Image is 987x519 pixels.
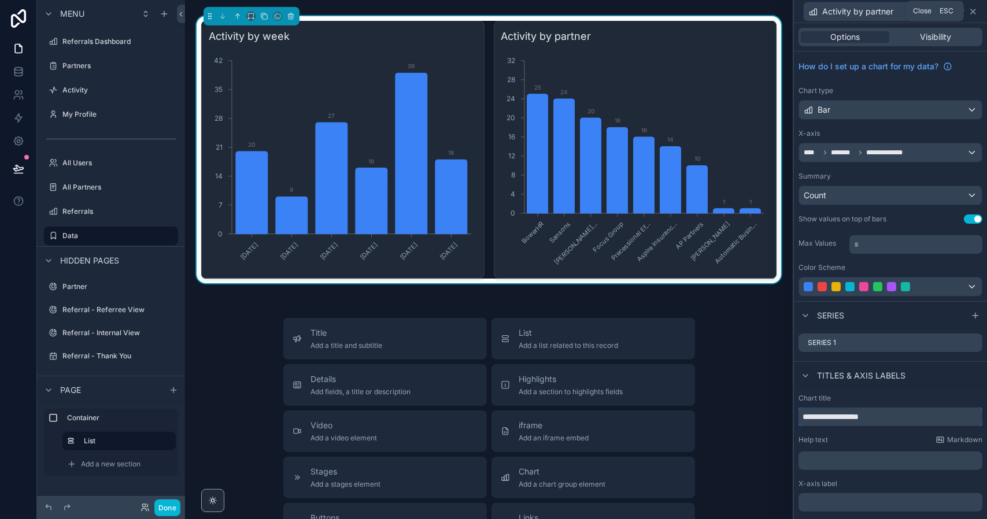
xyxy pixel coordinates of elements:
text: 18 [614,117,620,124]
tspan: 20 [507,113,515,122]
span: Hidden pages [60,255,119,266]
text: Automatic Busin... [712,220,757,265]
span: Visibility [921,31,952,43]
text: 14 [667,136,674,143]
label: My Profile [62,110,176,119]
text: 16 [641,127,646,134]
span: Add an iframe embed [519,433,589,443]
div: scrollable content [37,403,185,487]
h3: Activity by partner [501,28,770,45]
button: ListAdd a list related to this record [491,318,695,359]
a: Partners [44,57,178,75]
button: Activity by partner [803,2,936,21]
button: TitleAdd a title and subtitle [283,318,487,359]
tspan: 21 [216,143,223,151]
a: All Partners [44,178,178,197]
text: [PERSON_NAME] [689,220,731,263]
div: Show values on top of bars [799,214,886,224]
button: StagesAdd a stages element [283,457,487,498]
a: Partner [44,277,178,296]
text: [DATE] [438,240,459,261]
label: Series 1 [808,338,836,347]
button: VideoAdd a video element [283,410,487,452]
text: 25 [534,84,541,91]
span: Video [311,420,378,431]
tspan: 0 [218,229,223,238]
text: 9 [290,187,293,194]
text: Focus Group [591,220,625,254]
span: How do I set up a chart for my data? [799,61,938,72]
text: [DATE] [358,240,379,261]
label: Activity [62,86,176,95]
span: Markdown [947,435,982,444]
a: Referral - Internal View [44,324,178,342]
text: 39 [408,62,415,69]
tspan: 8 [511,170,515,179]
span: Page [60,384,81,396]
label: Partners [62,61,176,71]
span: Esc [937,6,956,16]
h3: Activity by week [209,28,477,45]
text: 1 [749,198,751,205]
text: Precessional Ef... [609,220,652,262]
span: Details [311,373,411,385]
label: Color Scheme [799,263,845,272]
button: DetailsAdd fields, a title or description [283,364,487,406]
tspan: 0 [511,209,515,217]
span: Add a section to highlights fields [519,387,623,396]
text: [DATE] [398,240,419,261]
label: Container [67,413,173,422]
span: Close [913,6,931,16]
tspan: 28 [507,75,515,84]
button: Count [799,186,982,205]
text: 27 [328,112,335,119]
text: [DATE] [279,240,300,261]
tspan: 4 [511,190,515,198]
span: Count [804,190,826,201]
span: Options [830,31,860,43]
tspan: 42 [214,56,223,65]
span: Highlights [519,373,623,385]
span: Add a video element [311,433,378,443]
span: Titles & Axis labels [817,370,905,381]
text: 1 [722,198,724,205]
a: Markdown [936,435,982,444]
text: BowerHR [520,220,545,246]
a: Data [44,227,178,245]
div: chart [501,49,770,271]
span: Stages [311,466,381,477]
label: Referral - Thank You [62,351,176,361]
label: All Partners [62,183,176,192]
tspan: 14 [215,172,223,180]
span: Menu [60,8,84,20]
text: 20 [248,141,255,148]
a: Referral - Referree View [44,301,178,319]
text: [DATE] [239,240,260,261]
label: Referral - Referree View [62,305,176,314]
label: Summary [799,172,831,181]
span: Activity by partner [822,6,893,17]
label: Referrals [62,207,176,216]
text: Aspire Insuranc... [635,220,678,264]
a: My Profile [44,105,178,124]
label: Referrals Dashboard [62,37,176,46]
tspan: 35 [215,85,223,94]
a: All Users [44,154,178,172]
a: Referrals Dashboard [44,32,178,51]
text: 16 [368,158,374,165]
div: scrollable content [799,493,982,511]
label: Referral - Internal View [62,328,176,338]
text: [DATE] [319,240,339,261]
button: ChartAdd a chart group element [491,457,695,498]
button: HighlightsAdd a section to highlights fields [491,364,695,406]
label: X-axis [799,129,820,138]
text: AP Partners [674,220,705,251]
span: Add fields, a title or description [311,387,411,396]
label: All Users [62,158,176,168]
a: How do I set up a chart for my data? [799,61,952,72]
span: List [519,327,619,339]
text: 20 [587,107,594,114]
span: Title [311,327,383,339]
button: Done [154,499,180,516]
label: Chart title [799,394,831,403]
